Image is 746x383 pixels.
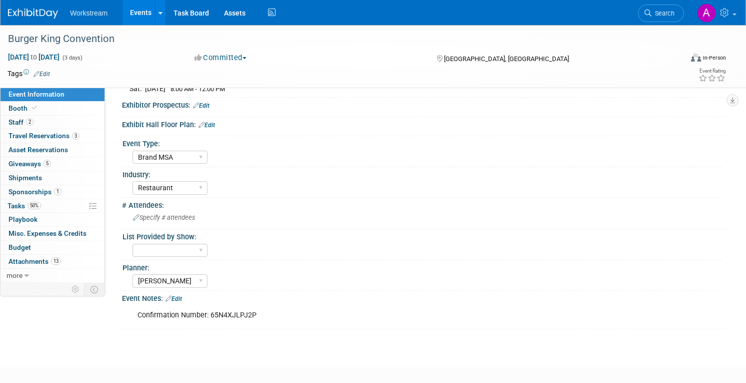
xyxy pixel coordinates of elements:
[0,143,104,157] a: Asset Reservations
[8,160,51,168] span: Giveaways
[8,104,39,112] span: Booth
[198,122,215,129] a: Edit
[8,90,64,98] span: Event Information
[0,227,104,240] a: Misc. Expenses & Credits
[619,52,726,67] div: Event Format
[0,129,104,143] a: Travel Reservations3
[191,53,250,63] button: Committed
[697,4,716,23] img: Amelia Hapgood
[130,305,610,325] div: Confirmation Number: 65N4XJLPJ2P
[165,295,182,302] a: Edit
[61,55,82,61] span: (3 days)
[27,202,41,209] span: 50%
[122,198,726,210] div: # Attendees:
[698,69,725,74] div: Event Rating
[7,69,50,79] td: Tags
[51,257,61,265] span: 13
[0,213,104,226] a: Playbook
[70,9,107,17] span: Workstream
[8,229,86,237] span: Misc. Expenses & Credits
[67,283,84,296] td: Personalize Event Tab Strip
[193,102,209,109] a: Edit
[170,85,225,93] span: 8:00 AM - 12:00 PM
[638,5,684,22] a: Search
[702,54,726,62] div: In-Person
[29,53,38,61] span: to
[26,118,33,126] span: 2
[4,30,665,48] div: Burger King Convention
[145,83,165,94] td: [DATE]
[0,102,104,115] a: Booth
[8,215,37,223] span: Playbook
[8,146,68,154] span: Asset Reservations
[8,174,42,182] span: Shipments
[129,83,145,94] td: Sat.
[0,185,104,199] a: Sponsorships1
[0,88,104,101] a: Event Information
[444,55,569,63] span: [GEOGRAPHIC_DATA], [GEOGRAPHIC_DATA]
[8,132,79,140] span: Travel Reservations
[8,188,61,196] span: Sponsorships
[8,257,61,265] span: Attachments
[0,116,104,129] a: Staff2
[122,260,721,273] div: Planner:
[8,243,31,251] span: Budget
[0,269,104,282] a: more
[8,9,58,19] img: ExhibitDay
[691,54,701,62] img: Format-Inperson.png
[122,98,726,111] div: Exhibitor Prospectus:
[8,118,33,126] span: Staff
[32,105,37,111] i: Booth reservation complete
[84,283,105,296] td: Toggle Event Tabs
[0,157,104,171] a: Giveaways5
[122,167,721,180] div: Industry:
[33,71,50,78] a: Edit
[122,291,726,304] div: Event Notes:
[7,53,60,62] span: [DATE] [DATE]
[122,117,726,130] div: Exhibit Hall Floor Plan:
[651,10,674,17] span: Search
[7,202,41,210] span: Tasks
[0,241,104,254] a: Budget
[6,271,22,279] span: more
[0,199,104,213] a: Tasks50%
[0,255,104,268] a: Attachments13
[133,214,195,221] span: Specify # attendees
[122,136,721,149] div: Event Type:
[0,171,104,185] a: Shipments
[54,188,61,195] span: 1
[43,160,51,167] span: 5
[122,229,721,242] div: List Provided by Show:
[72,132,79,140] span: 3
